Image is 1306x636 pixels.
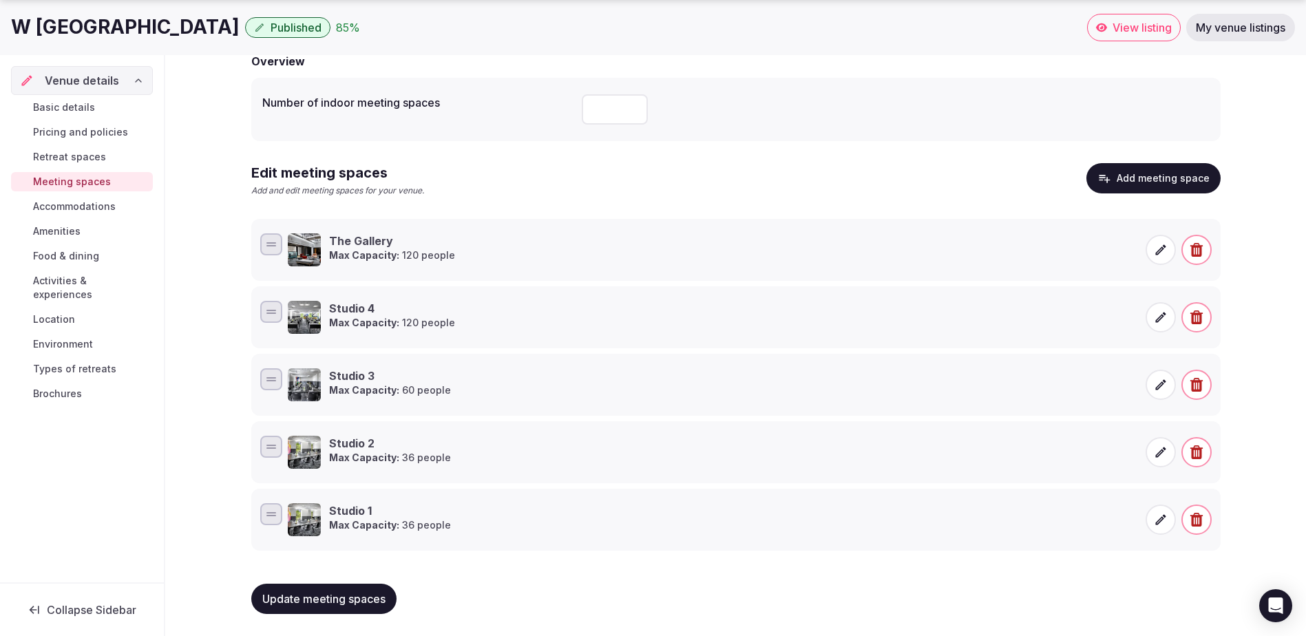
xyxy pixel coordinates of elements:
div: 85 % [336,19,360,36]
a: Activities & experiences [11,271,153,304]
span: Types of retreats [33,362,116,376]
img: Studio 4 [288,301,321,334]
p: 36 people [329,518,451,532]
a: Retreat spaces [11,147,153,167]
p: 120 people [329,248,455,262]
h1: W [GEOGRAPHIC_DATA] [11,14,240,41]
button: Update meeting spaces [251,584,397,614]
div: Open Intercom Messenger [1259,589,1292,622]
h3: Studio 4 [329,301,455,316]
span: View listing [1113,21,1172,34]
p: 36 people [329,451,451,465]
button: Collapse Sidebar [11,595,153,625]
span: Activities & experiences [33,274,147,301]
a: Food & dining [11,246,153,266]
label: Number of indoor meeting spaces [262,97,571,108]
h2: Edit meeting spaces [251,163,424,182]
span: Accommodations [33,200,116,213]
h3: Studio 2 [329,436,451,451]
a: Pricing and policies [11,123,153,142]
strong: Max Capacity: [329,519,399,531]
span: Update meeting spaces [262,592,386,606]
span: Venue details [45,72,119,89]
span: Location [33,312,75,326]
img: The Gallery [288,233,321,266]
h3: Studio 3 [329,368,451,383]
span: Meeting spaces [33,175,111,189]
button: 85% [336,19,360,36]
p: 120 people [329,316,455,330]
a: Types of retreats [11,359,153,379]
span: Published [271,21,322,34]
span: Retreat spaces [33,150,106,164]
span: Collapse Sidebar [47,603,136,617]
span: Food & dining [33,249,99,263]
img: Studio 3 [288,368,321,401]
button: Published [245,17,330,38]
a: My venue listings [1186,14,1295,41]
img: Studio 1 [288,503,321,536]
button: Add meeting space [1086,163,1221,193]
strong: Max Capacity: [329,384,399,396]
a: Environment [11,335,153,354]
a: Location [11,310,153,329]
a: Amenities [11,222,153,241]
img: Studio 2 [288,436,321,469]
span: Amenities [33,224,81,238]
a: View listing [1087,14,1181,41]
h2: Overview [251,53,305,70]
span: Environment [33,337,93,351]
a: Basic details [11,98,153,117]
p: Add and edit meeting spaces for your venue. [251,185,424,197]
span: Basic details [33,100,95,114]
span: Brochures [33,387,82,401]
p: 60 people [329,383,451,397]
a: Meeting spaces [11,172,153,191]
strong: Max Capacity: [329,249,399,261]
span: My venue listings [1196,21,1285,34]
h3: The Gallery [329,233,455,248]
a: Brochures [11,384,153,403]
strong: Max Capacity: [329,317,399,328]
span: Pricing and policies [33,125,128,139]
strong: Max Capacity: [329,452,399,463]
a: Accommodations [11,197,153,216]
h3: Studio 1 [329,503,451,518]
